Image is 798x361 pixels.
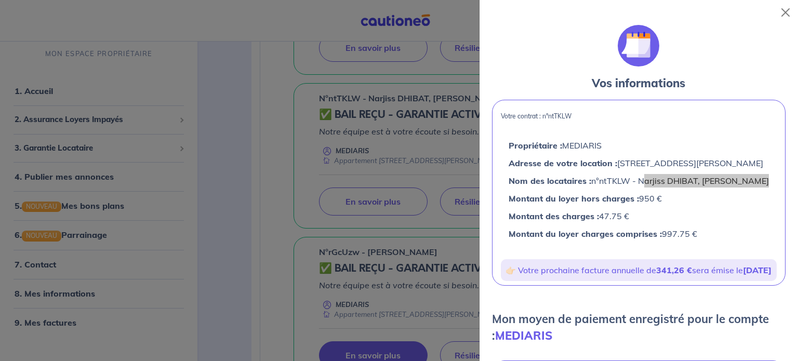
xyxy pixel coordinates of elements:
p: Mon moyen de paiement enregistré pour le compte : [492,311,786,344]
p: 47.75 € [509,209,769,223]
strong: [DATE] [743,265,772,275]
strong: MEDIARIS [495,328,552,343]
p: [STREET_ADDRESS][PERSON_NAME] [509,156,769,170]
strong: Adresse de votre location : [509,158,617,168]
p: MEDIARIS [509,139,769,152]
strong: Montant du loyer charges comprises : [509,229,662,239]
strong: Propriétaire : [509,140,562,151]
strong: Montant du loyer hors charges : [509,193,639,204]
p: n°ntTKLW - Narjiss DHIBAT, [PERSON_NAME] [509,174,769,188]
p: 950 € [509,192,769,205]
p: 997.75 € [509,227,769,240]
strong: 341,26 € [656,265,692,275]
img: illu_calendar.svg [618,25,659,66]
p: Votre contrat : n°ntTKLW [501,113,777,120]
p: 👉🏻 Votre prochaine facture annuelle de sera émise le [505,263,773,277]
strong: Montant des charges : [509,211,599,221]
button: Close [777,4,794,21]
strong: Vos informations [592,76,685,90]
strong: Nom des locataires : [509,176,591,186]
